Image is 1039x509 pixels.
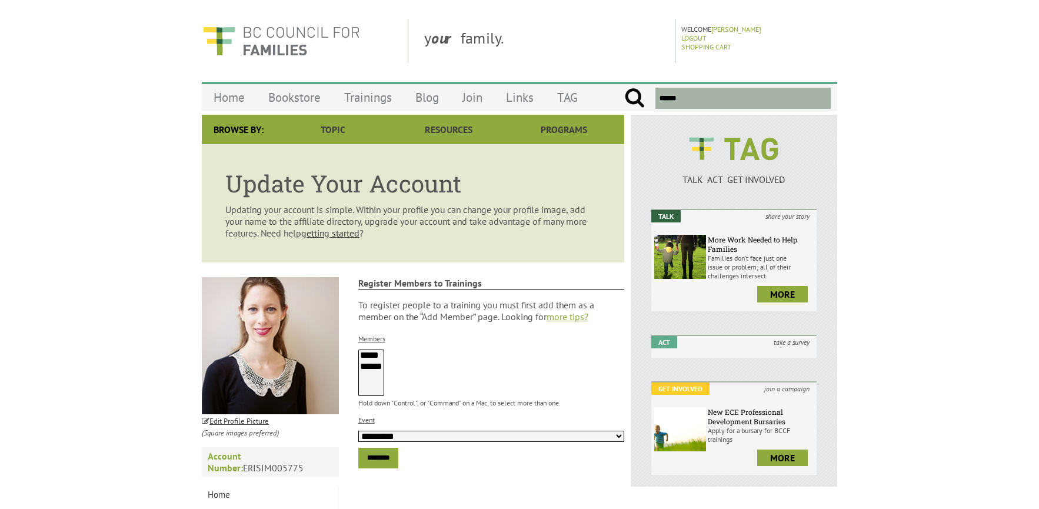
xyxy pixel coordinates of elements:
[767,336,817,348] i: take a survey
[757,286,808,302] a: more
[202,144,624,262] article: Updating your account is simple. Within your profile you can change your profile image, add your ...
[494,84,545,111] a: Links
[202,84,257,111] a: Home
[415,19,675,63] div: y family.
[202,416,269,426] small: Edit Profile Picture
[651,382,710,395] em: Get Involved
[202,19,361,63] img: BC Council for FAMILIES
[681,25,834,34] p: Welcome
[708,235,814,254] h6: More Work Needed to Help Families
[711,25,761,34] a: [PERSON_NAME]
[681,34,707,42] a: Logout
[507,115,622,144] a: Programs
[358,398,625,407] p: Hold down "Control", or "Command" on a Mac, to select more than one.
[358,415,375,424] label: Event
[301,227,359,239] a: getting started
[624,88,645,109] input: Submit
[202,486,338,504] a: Home
[431,28,461,48] strong: our
[681,127,787,171] img: BCCF's TAG Logo
[651,210,681,222] em: Talk
[208,450,243,474] strong: Account Number:
[404,84,451,111] a: Blog
[757,382,817,395] i: join a campaign
[651,336,677,348] em: Act
[547,311,588,322] a: more tips?
[202,277,339,414] img: 6655d79fbbc37d8e3f9b8d1d3e09235e.jpg
[758,210,817,222] i: share your story
[358,334,385,343] label: Members
[332,84,404,111] a: Trainings
[225,168,601,199] h1: Update Your Account
[391,115,506,144] a: Resources
[545,84,590,111] a: TAG
[708,426,814,444] p: Apply for a bursary for BCCF trainings
[358,277,625,290] strong: Register Members to Trainings
[757,450,808,466] a: more
[358,299,625,322] p: To register people to a training you must first add them as a member on the “Add Member” page. Lo...
[651,162,817,185] a: TALK ACT GET INVOLVED
[257,84,332,111] a: Bookstore
[681,42,731,51] a: Shopping Cart
[202,115,275,144] div: Browse By:
[451,84,494,111] a: Join
[275,115,391,144] a: Topic
[202,447,339,477] p: ERISIM005775
[708,407,814,426] h6: New ECE Professional Development Bursaries
[708,254,814,280] p: Families don’t face just one issue or problem; all of their challenges intersect.
[651,174,817,185] p: TALK ACT GET INVOLVED
[202,414,269,426] a: Edit Profile Picture
[202,428,279,438] i: (Square images preferred)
